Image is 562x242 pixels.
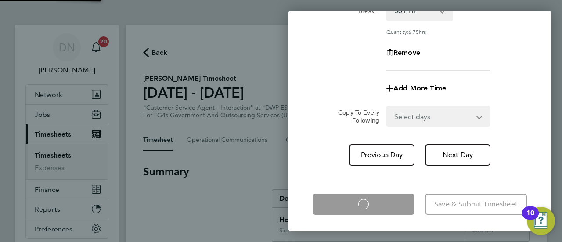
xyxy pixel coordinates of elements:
label: Break [358,7,379,18]
button: Open Resource Center, 10 new notifications [527,207,555,235]
button: Next Day [425,144,490,166]
div: Quantity: hrs [386,28,490,35]
span: Next Day [443,151,473,159]
span: Remove [393,48,420,57]
button: Previous Day [349,144,414,166]
label: Copy To Every Following [331,108,379,124]
div: 10 [526,213,534,224]
button: Remove [386,49,420,56]
button: Add More Time [386,85,446,92]
span: Add More Time [393,84,446,92]
span: Previous Day [361,151,403,159]
span: 6.75 [408,28,419,35]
